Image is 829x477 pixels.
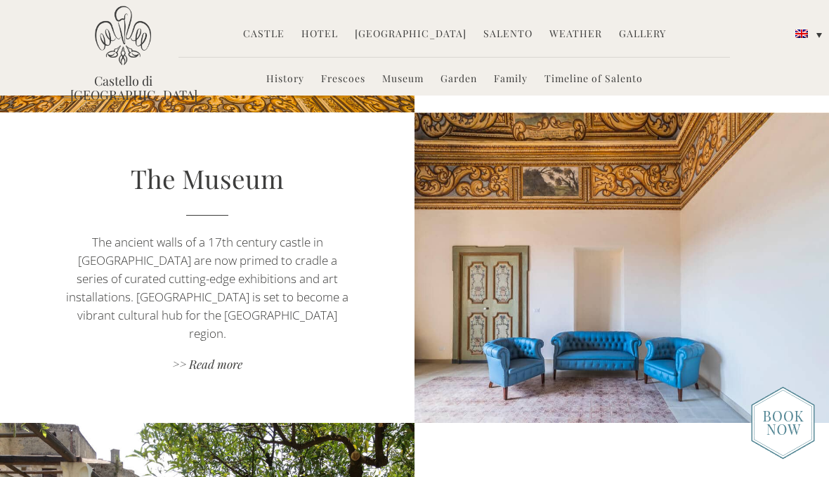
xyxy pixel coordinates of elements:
[70,74,176,102] a: Castello di [GEOGRAPHIC_DATA]
[549,27,602,43] a: Weather
[95,6,151,65] img: Castello di Ugento
[355,27,466,43] a: [GEOGRAPHIC_DATA]
[494,72,528,88] a: Family
[619,27,666,43] a: Gallery
[63,233,353,343] p: The ancient walls of a 17th century castle in [GEOGRAPHIC_DATA] are now primed to cradle a series...
[483,27,533,43] a: Salento
[243,27,285,43] a: Castle
[266,72,304,88] a: History
[795,30,808,38] img: English
[440,72,477,88] a: Garden
[544,72,643,88] a: Timeline of Salento
[751,386,815,459] img: new-booknow.png
[382,72,424,88] a: Museum
[301,27,338,43] a: Hotel
[63,356,353,375] a: >> Read more
[131,161,284,195] a: The Museum
[321,72,365,88] a: Frescoes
